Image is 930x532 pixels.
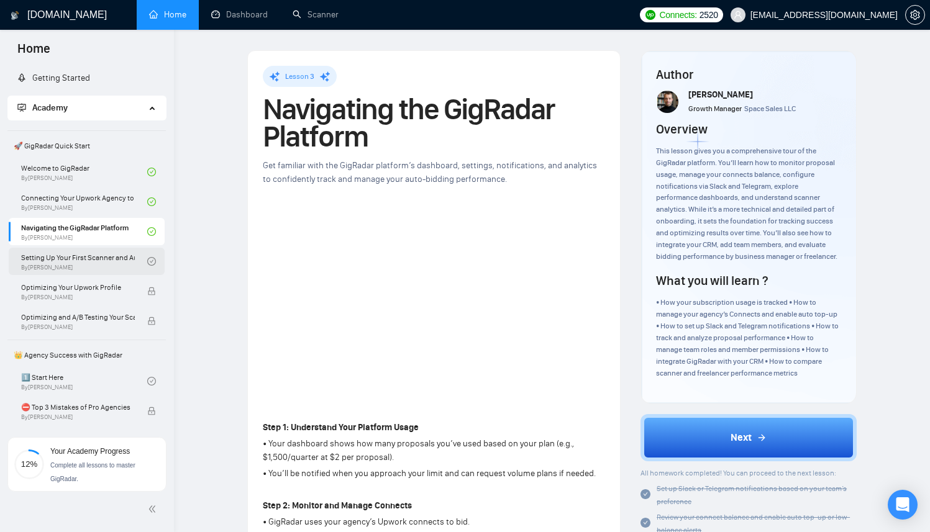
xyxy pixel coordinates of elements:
span: check-circle [147,377,156,385]
span: check-circle [641,489,650,499]
span: Connects: [659,8,696,22]
span: setting [906,10,924,20]
span: 2520 [700,8,718,22]
h1: Navigating the GigRadar Platform [263,96,605,150]
a: setting [905,10,925,20]
span: By [PERSON_NAME] [21,413,135,421]
h4: What you will learn ? [656,272,768,289]
p: • You’ll be notified when you approach your limit and can request volume plans if needed. [263,467,605,480]
li: Getting Started [7,66,166,91]
span: 12% [14,460,44,468]
span: Get familiar with the GigRadar platform’s dashboard, settings, notifications, and analytics to co... [263,160,597,184]
a: Welcome to GigRadarBy[PERSON_NAME] [21,158,147,186]
p: This lesson gives you a comprehensive tour of the GigRadar platform. You’ll learn how to monitor ... [656,145,841,262]
span: check-circle [641,518,650,528]
span: By [PERSON_NAME] [21,323,135,331]
span: lock [147,287,156,295]
a: Navigating the GigRadar PlatformBy[PERSON_NAME] [21,218,147,245]
span: check-circle [147,197,156,206]
img: logo [11,6,19,25]
p: • How your subscription usage is tracked • How to manage your agency’s Connects and enable auto t... [656,297,841,379]
div: Open Intercom Messenger [888,490,918,520]
img: upwork-logo.png [645,10,655,20]
span: Home [7,40,60,66]
span: Your Academy Progress [50,447,130,456]
button: setting [905,5,925,25]
span: ⛔ Top 3 Mistakes of Pro Agencies [21,401,135,413]
span: double-left [148,503,160,515]
button: Next [641,414,857,461]
a: rocketGetting Started [17,73,90,83]
span: [PERSON_NAME] [688,89,753,100]
span: user [734,11,742,19]
span: Space Sales LLC [744,104,796,113]
a: dashboardDashboard [211,9,268,20]
span: By [PERSON_NAME] [21,294,135,301]
span: check-circle [147,227,156,236]
span: Optimizing and A/B Testing Your Scanner for Better Results [21,311,135,323]
p: • Your dashboard shows how many proposals you’ve used based on your plan (e.g., $1,500/quarter at... [263,437,605,464]
p: • GigRadar uses your agency’s Upwork connects to bid. [263,515,605,529]
a: homeHome [149,9,186,20]
img: vlad-t.jpg [657,91,680,113]
span: lock [147,407,156,415]
span: check-circle [147,257,156,266]
strong: Step 2: Monitor and Manage Connects [263,500,412,511]
span: Lesson 3 [285,72,314,81]
span: Optimizing Your Upwork Profile [21,281,135,294]
span: lock [147,317,156,325]
span: Complete all lessons to master GigRadar. [50,462,135,482]
a: Connecting Your Upwork Agency to GigRadarBy[PERSON_NAME] [21,188,147,215]
a: 1️⃣ Start HereBy[PERSON_NAME] [21,367,147,395]
span: All homework completed! You can proceed to the next lesson: [641,469,836,477]
h4: Author [656,66,841,83]
span: Set up Slack or Telegram notifications based on your team’s preference [657,484,847,506]
span: Academy [32,102,68,113]
span: Academy [17,102,68,113]
strong: Step 1: Understand Your Platform Usage [263,422,419,433]
a: Setting Up Your First Scanner and Auto-BidderBy[PERSON_NAME] [21,248,147,275]
span: fund-projection-screen [17,103,26,112]
h4: Overview [656,120,708,138]
span: Growth Manager [688,104,742,113]
span: 🚀 GigRadar Quick Start [9,133,165,158]
span: 👑 Agency Success with GigRadar [9,343,165,367]
a: searchScanner [293,9,339,20]
span: check-circle [147,168,156,176]
span: Next [731,430,752,445]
